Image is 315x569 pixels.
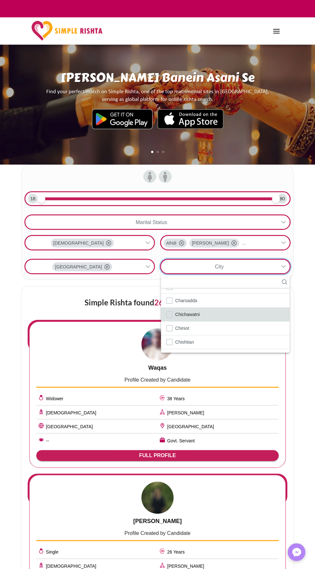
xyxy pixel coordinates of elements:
[46,437,49,445] span: --
[46,396,63,401] span: Widower
[175,324,189,332] span: Chiniot
[148,365,166,371] span: Waqas
[28,194,38,203] div: 18
[175,310,200,319] span: Chichawatni
[53,240,104,246] span: [DEMOGRAPHIC_DATA]
[161,260,277,273] div: City
[195,6,213,11] strong: ایزی پیسہ
[141,482,174,514] img: rM3d1tjs9JomXRSK5ngtKJwNwgoVTPv0irpabtmzRmTPoA0TEQPKmS2OJU2QfssZrf8DowI8qhTG8LkAAAAASUVORK5CYII=
[85,298,231,307] span: Simple Rishta found for you!
[167,396,185,401] span: 38 Years
[133,518,182,524] span: [PERSON_NAME]
[167,564,204,569] span: [PERSON_NAME]
[41,453,274,458] span: FULL PROFILE
[290,546,303,559] img: Messenger
[175,352,188,360] span: Chitral
[175,296,197,305] span: Charsadda
[192,240,229,246] span: [PERSON_NAME]
[161,349,290,363] li: Chitral
[161,335,290,349] li: Chishtian
[167,549,185,555] span: 26 Years
[167,424,214,429] span: [GEOGRAPHIC_DATA]
[154,298,203,307] span: 2671 matches
[36,450,279,461] button: FULL PROFILE
[167,410,204,415] span: [PERSON_NAME]
[46,410,96,415] span: [DEMOGRAPHIC_DATA]
[161,321,290,335] li: Chiniot
[157,151,159,153] a: 2
[162,151,164,153] a: 3
[215,6,232,11] strong: جاز کیش
[41,88,274,131] : Find your perfect match on Simple Rishta, one of the top matrimonial sites in [GEOGRAPHIC_DATA], ...
[46,549,59,555] span: Single
[167,437,195,445] span: Govt. Servant
[46,424,93,429] span: [GEOGRAPHIC_DATA]
[41,70,274,88] h1: [PERSON_NAME] Banein Asani Se
[124,530,190,536] span: Profile Created by Candidate
[124,377,190,383] span: Profile Created by Candidate
[141,328,174,360] img: B855R9yklHQ1AAAAAElFTkSuQmCC
[92,109,153,129] img: Google Play
[161,294,290,308] li: Charsadda
[244,240,281,246] span: [PERSON_NAME]
[175,338,194,346] span: Chishtian
[161,308,290,321] li: Chichawatni
[277,194,287,203] div: 80
[166,240,176,246] span: Afridi
[55,264,102,270] span: [GEOGRAPHIC_DATA]
[25,215,277,229] div: Marital Status
[46,564,96,569] span: [DEMOGRAPHIC_DATA]
[151,151,153,153] a: 1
